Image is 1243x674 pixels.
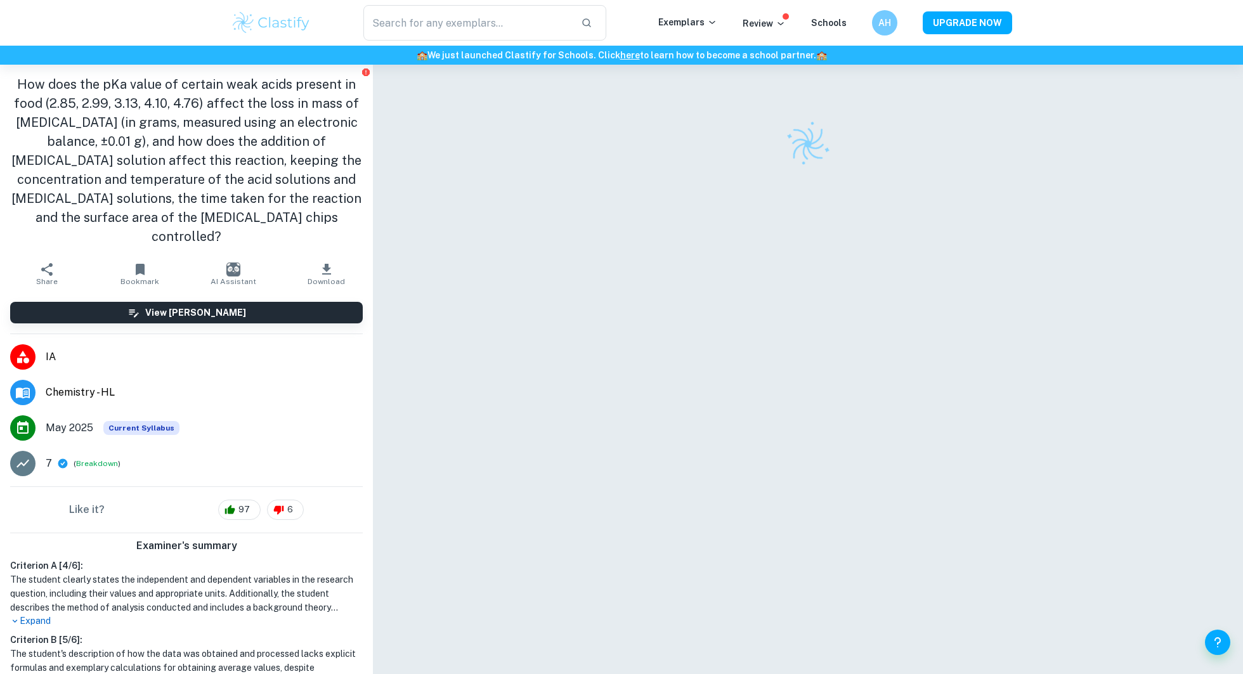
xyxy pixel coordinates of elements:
span: Current Syllabus [103,421,179,435]
button: AH [872,10,897,36]
button: Report issue [361,67,370,77]
p: Exemplars [658,15,717,29]
span: IA [46,349,363,365]
h6: We just launched Clastify for Schools. Click to learn how to become a school partner. [3,48,1240,62]
h6: View [PERSON_NAME] [145,306,246,320]
span: May 2025 [46,420,93,436]
h6: AH [878,16,892,30]
button: Help and Feedback [1205,630,1230,655]
button: AI Assistant [186,256,280,292]
h6: Examiner's summary [5,538,368,554]
span: ( ) [74,458,120,470]
p: Expand [10,614,363,628]
h6: Like it? [69,502,105,517]
span: 🏫 [417,50,427,60]
span: 97 [231,503,257,516]
img: Clastify logo [778,113,838,174]
button: Download [280,256,373,292]
img: AI Assistant [226,262,240,276]
p: Review [743,16,786,30]
span: Share [36,277,58,286]
h6: Criterion B [ 5 / 6 ]: [10,633,363,647]
span: AI Assistant [211,277,256,286]
span: Download [308,277,345,286]
input: Search for any exemplars... [363,5,571,41]
h1: How does the pKa value of certain weak acids present in food (2.85, 2.99, 3.13, 4.10, 4.76) affec... [10,75,363,246]
h6: Criterion A [ 4 / 6 ]: [10,559,363,573]
button: Bookmark [93,256,186,292]
h1: The student clearly states the independent and dependent variables in the research question, incl... [10,573,363,614]
a: here [620,50,640,60]
span: Bookmark [120,277,159,286]
span: Chemistry - HL [46,385,363,400]
a: Schools [811,18,847,28]
button: Breakdown [76,458,118,469]
img: Clastify logo [231,10,311,36]
button: View [PERSON_NAME] [10,302,363,323]
p: 7 [46,456,52,471]
button: UPGRADE NOW [923,11,1012,34]
span: 6 [280,503,300,516]
div: This exemplar is based on the current syllabus. Feel free to refer to it for inspiration/ideas wh... [103,421,179,435]
span: 🏫 [816,50,827,60]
